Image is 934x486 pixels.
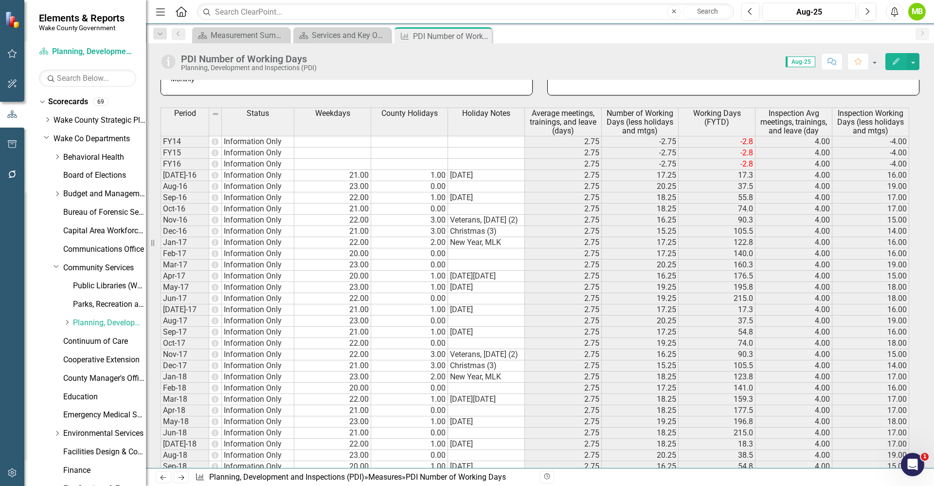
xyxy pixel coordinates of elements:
[222,192,294,204] td: Information Only
[212,110,219,118] img: 8DAGhfEEPCf229AAAAAElFTkSuQmCC
[294,327,371,338] td: 21.00
[602,181,679,192] td: 20.25
[294,248,371,260] td: 20.00
[525,360,602,372] td: 2.75
[832,181,909,192] td: 19.00
[161,304,209,316] td: [DATE]-17
[211,183,219,190] img: nU6t1jrLEXUPLCEEzs7Odtv4b2o+n1ulFIwxORc6d3U6HYxGo1YZfWuYfyGt9S8mpbz43yAA8Pr6+vsPq0W1tkaCBBIAAAAAS...
[161,159,209,170] td: FY16
[755,282,832,293] td: 4.00
[294,237,371,248] td: 22.00
[294,383,371,394] td: 20.00
[525,416,602,428] td: 2.75
[525,304,602,316] td: 2.75
[294,226,371,237] td: 21.00
[197,3,734,20] input: Search ClearPoint...
[222,248,294,260] td: Information Only
[602,159,679,170] td: -2.75
[294,271,371,282] td: 20.00
[679,248,755,260] td: 140.0
[294,372,371,383] td: 23.00
[211,149,219,157] img: nU6t1jrLEXUPLCEEzs7Odtv4b2o+n1ulFIwxORc6d3U6HYxGo1YZfWuYfyGt9S8mpbz43yAA8Pr6+vsPq0W1tkaCBBIAAAAAS...
[832,282,909,293] td: 18.00
[602,327,679,338] td: 17.25
[832,338,909,349] td: 18.00
[48,96,88,108] a: Scorecards
[525,316,602,327] td: 2.75
[679,338,755,349] td: 74.0
[602,215,679,226] td: 16.25
[296,29,388,41] a: Services and Key Operating Measures
[63,207,146,218] a: Bureau of Forensic Services
[211,160,219,168] img: nU6t1jrLEXUPLCEEzs7Odtv4b2o+n1ulFIwxORc6d3U6HYxGo1YZfWuYfyGt9S8mpbz43yAA8Pr6+vsPq0W1tkaCBBIAAAAAS...
[602,170,679,181] td: 17.25
[211,194,219,202] img: nU6t1jrLEXUPLCEEzs7Odtv4b2o+n1ulFIwxORc6d3U6HYxGo1YZfWuYfyGt9S8mpbz43yAA8Pr6+vsPq0W1tkaCBBIAAAAAS...
[161,181,209,192] td: Aug-16
[161,316,209,327] td: Aug-17
[762,3,856,20] button: Aug-25
[832,215,909,226] td: 15.00
[294,405,371,416] td: 21.00
[371,204,448,215] td: 0.00
[211,328,219,336] img: nU6t1jrLEXUPLCEEzs7Odtv4b2o+n1ulFIwxORc6d3U6HYxGo1YZfWuYfyGt9S8mpbz43yAA8Pr6+vsPq0W1tkaCBBIAAAAAS...
[222,383,294,394] td: Information Only
[755,349,832,360] td: 4.00
[679,405,755,416] td: 177.5
[679,394,755,405] td: 159.3
[679,260,755,271] td: 160.3
[211,227,219,235] img: nU6t1jrLEXUPLCEEzs7Odtv4b2o+n1ulFIwxORc6d3U6HYxGo1YZfWuYfyGt9S8mpbz43yAA8Pr6+vsPq0W1tkaCBBIAAAAAS...
[679,192,755,204] td: 55.8
[448,237,525,248] td: New Year, MLK
[371,349,448,360] td: 3.00
[222,416,294,428] td: Information Only
[222,282,294,293] td: Information Only
[222,360,294,372] td: Information Only
[294,394,371,405] td: 22.00
[161,349,209,360] td: Nov-17
[697,7,718,15] span: Search
[908,3,926,20] button: MB
[222,338,294,349] td: Information Only
[161,271,209,282] td: Apr-17
[679,349,755,360] td: 90.3
[371,304,448,316] td: 1.00
[211,407,219,414] img: nU6t1jrLEXUPLCEEzs7Odtv4b2o+n1ulFIwxORc6d3U6HYxGo1YZfWuYfyGt9S8mpbz43yAA8Pr6+vsPq0W1tkaCBBIAAAAAS...
[602,226,679,237] td: 15.25
[222,170,294,181] td: Information Only
[832,271,909,282] td: 15.00
[602,204,679,215] td: 18.25
[211,384,219,392] img: nU6t1jrLEXUPLCEEzs7Odtv4b2o+n1ulFIwxORc6d3U6HYxGo1YZfWuYfyGt9S8mpbz43yAA8Pr6+vsPq0W1tkaCBBIAAAAAS...
[755,394,832,405] td: 4.00
[371,215,448,226] td: 3.00
[211,261,219,269] img: nU6t1jrLEXUPLCEEzs7Odtv4b2o+n1ulFIwxORc6d3U6HYxGo1YZfWuYfyGt9S8mpbz43yAA8Pr6+vsPq0W1tkaCBBIAAAAAS...
[832,192,909,204] td: 17.00
[602,405,679,416] td: 18.25
[222,316,294,327] td: Information Only
[755,181,832,192] td: 4.00
[832,170,909,181] td: 16.00
[525,192,602,204] td: 2.75
[294,260,371,271] td: 23.00
[602,260,679,271] td: 20.25
[222,260,294,271] td: Information Only
[755,192,832,204] td: 4.00
[755,159,832,170] td: 4.00
[63,188,146,200] a: Budget and Management Services
[679,327,755,338] td: 54.8
[73,318,146,329] a: Planning, Development and Inspections (PDI)
[755,316,832,327] td: 4.00
[525,181,602,192] td: 2.75
[39,46,136,57] a: Planning, Development and Inspections (PDI)
[602,416,679,428] td: 19.25
[602,136,679,148] td: -2.75
[766,6,852,18] div: Aug-25
[294,304,371,316] td: 21.00
[73,280,146,292] a: Public Libraries (WCPL)
[63,244,146,255] a: Communications Office
[755,293,832,304] td: 4.00
[222,304,294,316] td: Information Only
[371,338,448,349] td: 0.00
[211,29,287,41] div: Measurement Summary
[312,29,388,41] div: Services and Key Operating Measures
[161,293,209,304] td: Jun-17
